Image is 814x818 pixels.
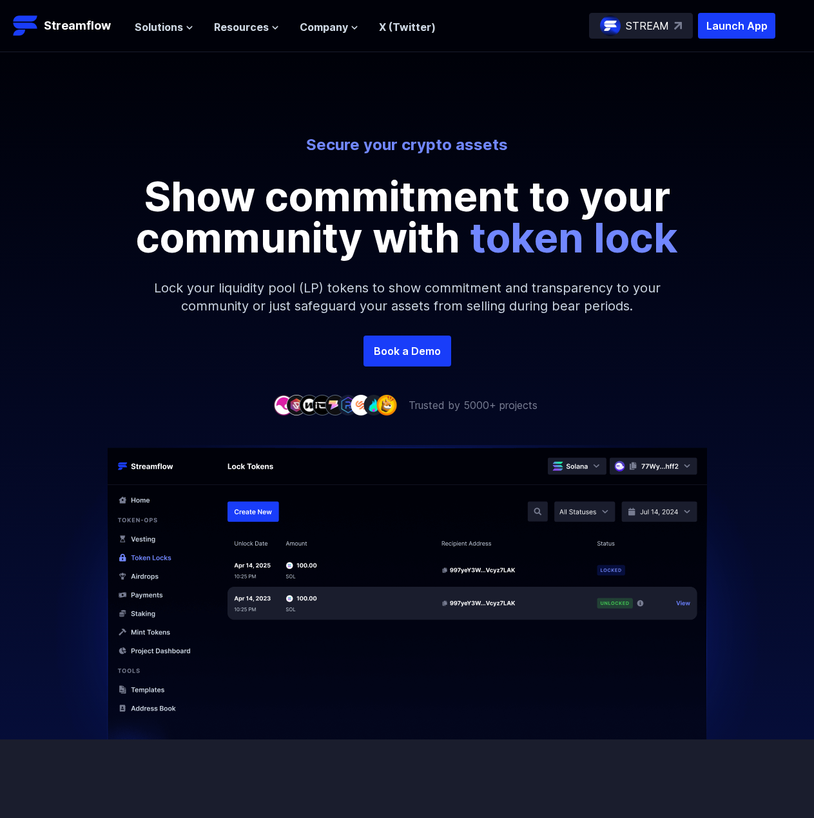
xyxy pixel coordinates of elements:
img: company-2 [286,395,307,415]
p: STREAM [626,18,669,33]
button: Launch App [698,13,775,39]
p: Trusted by 5000+ projects [409,397,538,413]
span: Solutions [135,19,183,35]
img: Hero Image [40,445,775,772]
p: Lock your liquidity pool (LP) tokens to show commitment and transparency to your community or jus... [130,258,684,336]
button: Resources [214,19,279,35]
img: company-8 [363,395,384,415]
img: streamflow-logo-circle.png [600,15,621,36]
p: Streamflow [44,17,111,35]
a: Streamflow [13,13,122,39]
img: company-7 [351,395,371,415]
a: X (Twitter) [379,21,436,33]
img: Streamflow Logo [13,13,39,39]
img: company-6 [338,395,358,415]
p: Secure your crypto assets [50,135,764,155]
img: company-9 [376,395,397,415]
img: company-4 [312,395,333,415]
img: company-1 [273,395,294,415]
img: top-right-arrow.svg [674,22,682,30]
button: Solutions [135,19,193,35]
a: STREAM [589,13,693,39]
a: Book a Demo [363,336,451,366]
img: company-3 [299,395,320,415]
span: Resources [214,19,269,35]
img: company-5 [325,395,345,415]
span: Company [300,19,348,35]
p: Show commitment to your community with [117,176,697,258]
span: token lock [470,213,678,262]
button: Company [300,19,358,35]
